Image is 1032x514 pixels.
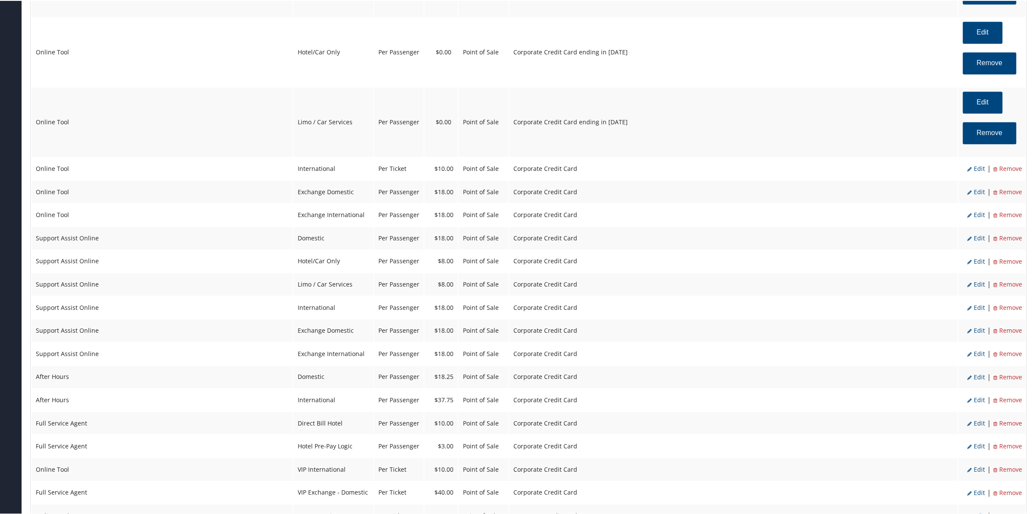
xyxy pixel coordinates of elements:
span: Point of Sale [463,210,499,218]
span: Point of Sale [463,233,499,241]
span: Remove [993,488,1022,496]
td: $37.75 [425,388,458,410]
td: Corporate Credit Card [509,481,958,503]
td: Corporate Credit Card ending in [DATE] [509,87,958,156]
span: Point of Sale [463,303,499,311]
td: After Hours [31,365,293,388]
td: Full Service Agent [31,434,293,457]
button: Edit [963,91,1003,113]
td: Corporate Credit Card [509,203,958,225]
td: $18.00 [425,180,458,202]
li: | [985,301,993,312]
td: Corporate Credit Card [509,318,958,341]
td: Support Assist Online [31,296,293,318]
span: Remove [993,349,1022,357]
span: Remove [993,303,1022,311]
td: $18.00 [425,342,458,364]
td: $18.00 [425,203,458,225]
span: Point of Sale [463,187,499,195]
li: | [985,232,993,243]
span: Per Passenger [378,395,419,403]
span: Edit [967,233,985,241]
span: Edit [967,325,985,334]
td: Support Assist Online [31,342,293,364]
span: Point of Sale [463,164,499,172]
td: International [293,296,373,318]
span: Per Ticket [378,464,406,473]
li: | [985,186,993,197]
li: | [985,463,993,474]
span: Per Ticket [378,487,406,495]
span: Edit [967,164,985,172]
span: Edit [967,279,985,287]
li: | [985,324,993,335]
span: Point of Sale [463,256,499,264]
td: Corporate Credit Card [509,180,958,202]
td: $8.00 [425,249,458,272]
td: Corporate Credit Card [509,457,958,480]
li: | [985,347,993,359]
td: Domestic [293,365,373,388]
td: International [293,157,373,179]
td: Full Service Agent [31,411,293,434]
span: Edit [967,395,985,403]
span: Point of Sale [463,372,499,380]
span: Point of Sale [463,441,499,449]
span: Per Passenger [378,279,419,287]
li: | [985,440,993,451]
td: Online Tool [31,87,293,156]
td: International [293,388,373,410]
td: VIP International [293,457,373,480]
span: Remove [993,395,1022,403]
td: Corporate Credit Card [509,434,958,457]
span: Per Passenger [378,349,419,357]
span: Remove [993,233,1022,241]
span: Remove [993,418,1022,426]
span: Per Passenger [378,441,419,449]
td: Exchange Domestic [293,180,373,202]
td: Limo / Car Services [293,87,373,156]
span: Point of Sale [463,325,499,334]
span: Edit [967,303,985,311]
td: Online Tool [31,203,293,225]
li: | [985,394,993,405]
td: Corporate Credit Card [509,226,958,249]
td: Full Service Agent [31,481,293,503]
td: $40.00 [425,481,458,503]
td: Corporate Credit Card [509,249,958,272]
span: Point of Sale [463,279,499,287]
span: Per Passenger [378,325,419,334]
span: Point of Sale [463,464,499,473]
td: Hotel/Car Only [293,249,373,272]
td: $18.00 [425,226,458,249]
span: Point of Sale [463,418,499,426]
td: $10.00 [425,157,458,179]
td: Corporate Credit Card ending in [DATE] [509,17,958,86]
span: Remove [993,164,1022,172]
li: | [985,371,993,382]
td: After Hours [31,388,293,410]
span: Remove [993,210,1022,218]
button: Remove [963,121,1016,143]
span: Edit [967,418,985,426]
td: Online Tool [31,17,293,86]
span: Point of Sale [463,395,499,403]
span: Remove [993,372,1022,380]
td: Exchange International [293,342,373,364]
li: | [985,417,993,428]
span: Point of Sale [463,487,499,495]
td: Corporate Credit Card [509,272,958,295]
span: Remove [993,279,1022,287]
span: Edit [967,441,985,449]
td: Support Assist Online [31,249,293,272]
li: | [985,208,993,220]
td: Corporate Credit Card [509,411,958,434]
td: Domestic [293,226,373,249]
li: | [985,486,993,498]
span: Remove [993,325,1022,334]
td: Online Tool [31,157,293,179]
td: $3.00 [425,434,458,457]
span: Edit [967,372,985,380]
span: Point of Sale [463,47,499,55]
td: $8.00 [425,272,458,295]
